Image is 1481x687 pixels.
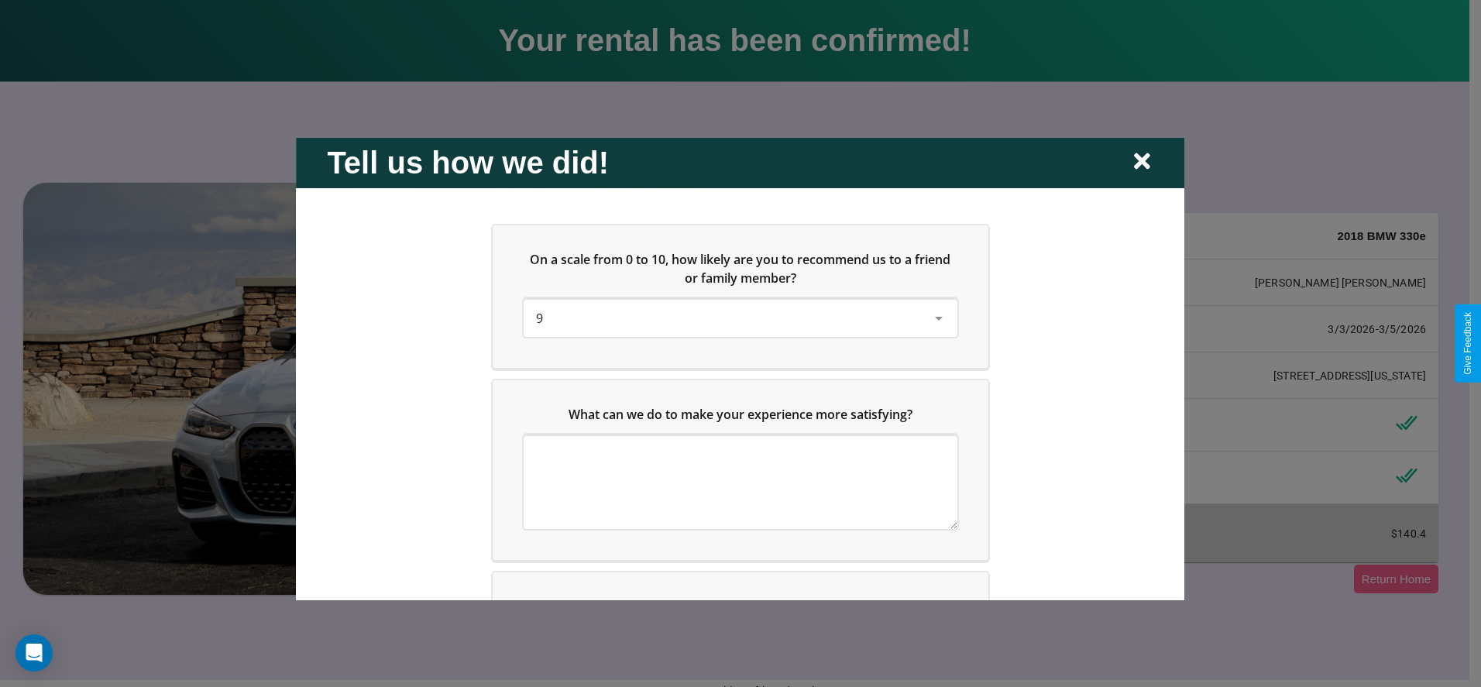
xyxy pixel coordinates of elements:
[531,250,954,286] span: On a scale from 0 to 10, how likely are you to recommend us to a friend or family member?
[493,225,988,367] div: On a scale from 0 to 10, how likely are you to recommend us to a friend or family member?
[524,299,957,336] div: On a scale from 0 to 10, how likely are you to recommend us to a friend or family member?
[327,145,609,180] h2: Tell us how we did!
[569,405,912,422] span: What can we do to make your experience more satisfying?
[15,634,53,672] div: Open Intercom Messenger
[536,309,543,326] span: 9
[524,249,957,287] h5: On a scale from 0 to 10, how likely are you to recommend us to a friend or family member?
[1462,312,1473,375] div: Give Feedback
[539,597,932,614] span: Which of the following features do you value the most in a vehicle?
